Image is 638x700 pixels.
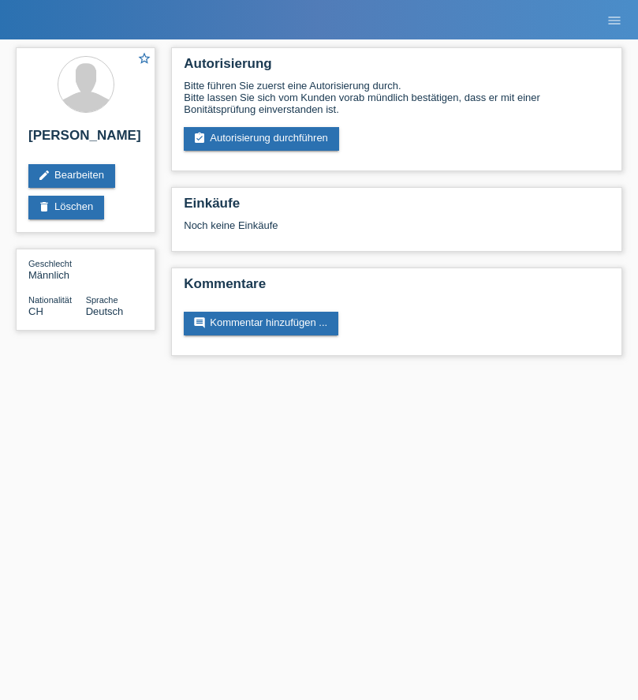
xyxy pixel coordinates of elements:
h2: Autorisierung [184,56,610,80]
i: delete [38,200,50,213]
h2: Kommentare [184,276,610,300]
span: Schweiz [28,305,43,317]
span: Geschlecht [28,259,72,268]
span: Deutsch [86,305,124,317]
h2: [PERSON_NAME] [28,128,143,152]
a: assignment_turned_inAutorisierung durchführen [184,127,339,151]
i: edit [38,169,50,182]
a: editBearbeiten [28,164,115,188]
div: Männlich [28,257,86,281]
div: Noch keine Einkäufe [184,219,610,243]
i: assignment_turned_in [193,132,206,144]
a: star_border [137,51,151,68]
i: menu [606,13,622,28]
span: Sprache [86,295,118,305]
a: commentKommentar hinzufügen ... [184,312,338,335]
div: Bitte führen Sie zuerst eine Autorisierung durch. Bitte lassen Sie sich vom Kunden vorab mündlich... [184,80,610,115]
a: deleteLöschen [28,196,104,219]
h2: Einkäufe [184,196,610,219]
span: Nationalität [28,295,72,305]
a: menu [599,15,630,24]
i: comment [193,316,206,329]
i: star_border [137,51,151,66]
